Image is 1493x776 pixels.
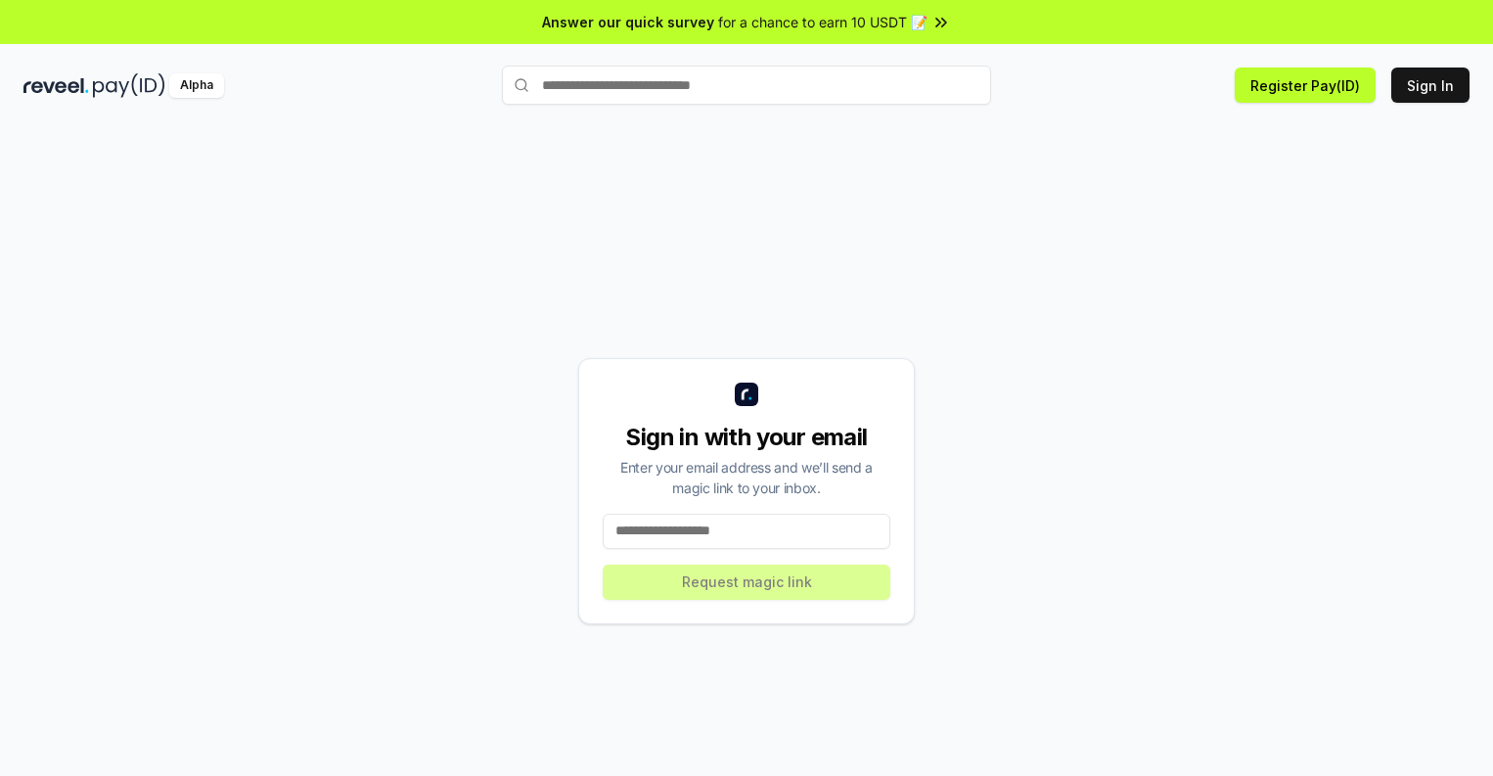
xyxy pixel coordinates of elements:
img: reveel_dark [23,73,89,98]
button: Sign In [1391,68,1470,103]
span: for a chance to earn 10 USDT 📝 [718,12,927,32]
div: Alpha [169,73,224,98]
img: logo_small [735,383,758,406]
span: Answer our quick survey [542,12,714,32]
img: pay_id [93,73,165,98]
button: Register Pay(ID) [1235,68,1376,103]
div: Sign in with your email [603,422,890,453]
div: Enter your email address and we’ll send a magic link to your inbox. [603,457,890,498]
